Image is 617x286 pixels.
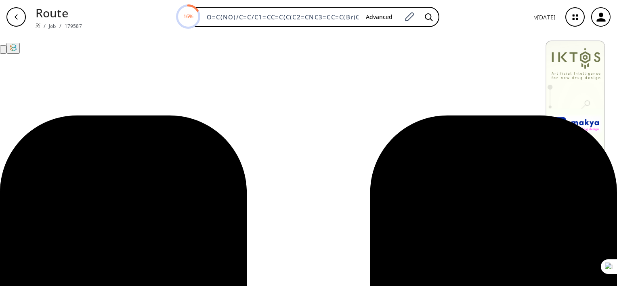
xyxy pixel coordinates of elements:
[49,23,56,29] a: Job
[44,21,46,30] li: /
[202,13,359,21] input: Enter SMILES
[36,23,40,28] img: Spaya logo
[359,10,399,25] button: Advanced
[546,40,605,262] img: Banner
[59,21,61,30] li: /
[36,4,82,21] p: Route
[183,13,193,20] text: 16%
[65,23,82,29] a: 179587
[534,13,556,21] p: v [DATE]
